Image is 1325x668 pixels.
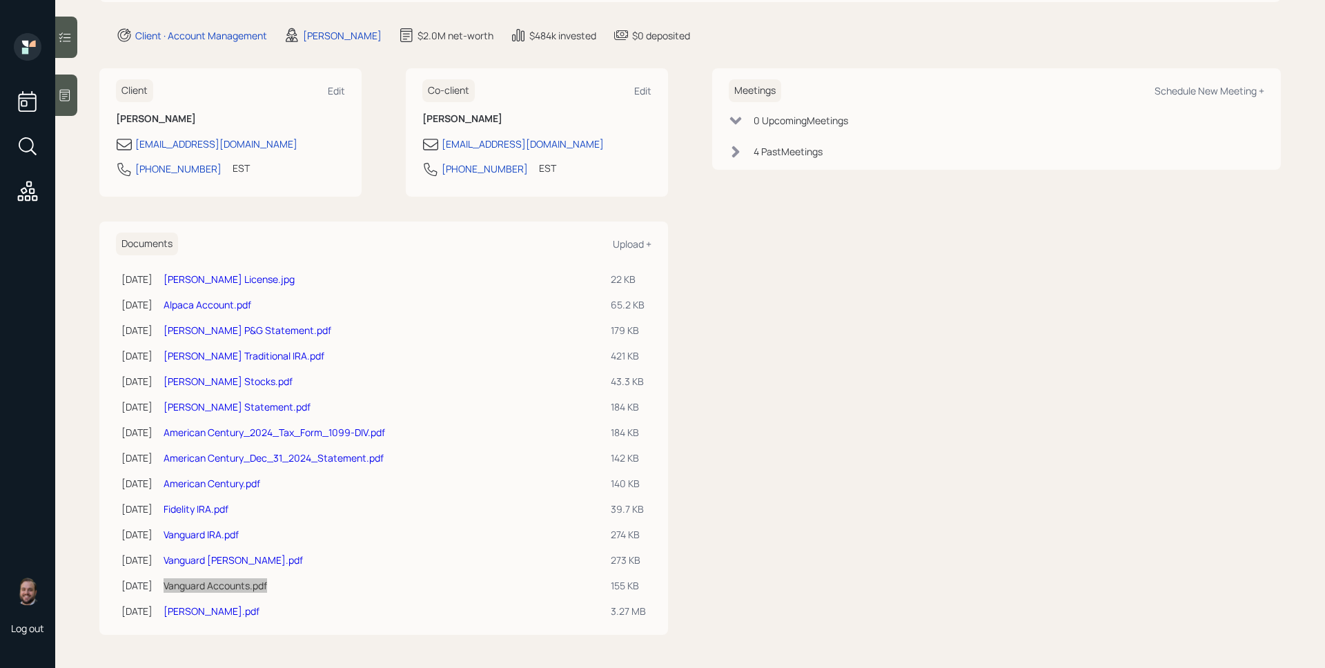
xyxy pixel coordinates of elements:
a: [PERSON_NAME] Statement.pdf [164,400,311,413]
div: 22 KB [611,272,646,286]
a: [PERSON_NAME] Stocks.pdf [164,375,293,388]
div: [EMAIL_ADDRESS][DOMAIN_NAME] [135,137,297,151]
h6: Documents [116,233,178,255]
div: [DATE] [121,502,153,516]
div: Client · Account Management [135,28,267,43]
h6: Meetings [729,79,781,102]
div: 0 Upcoming Meeting s [754,113,848,128]
div: [DATE] [121,578,153,593]
div: 3.27 MB [611,604,646,618]
div: [DATE] [121,348,153,363]
a: Fidelity IRA.pdf [164,502,228,515]
div: 155 KB [611,578,646,593]
div: EST [539,161,556,175]
h6: [PERSON_NAME] [116,113,345,125]
div: [DATE] [121,425,153,440]
div: $484k invested [529,28,596,43]
a: Vanguard Accounts.pdf [164,579,267,592]
a: American Century.pdf [164,477,260,490]
div: 184 KB [611,425,646,440]
div: Schedule New Meeting + [1155,84,1264,97]
div: Edit [328,84,345,97]
div: [PERSON_NAME] [303,28,382,43]
div: [DATE] [121,323,153,337]
a: Alpaca Account.pdf [164,298,251,311]
div: 140 KB [611,476,646,491]
div: EST [233,161,250,175]
div: 179 KB [611,323,646,337]
div: 274 KB [611,527,646,542]
div: [DATE] [121,374,153,389]
a: American Century_2024_Tax_Form_1099-DIV.pdf [164,426,385,439]
div: [DATE] [121,553,153,567]
div: 4 Past Meeting s [754,144,823,159]
img: james-distasi-headshot.png [14,578,41,605]
div: [DATE] [121,604,153,618]
div: Upload + [613,237,651,250]
div: 43.3 KB [611,374,646,389]
div: 273 KB [611,553,646,567]
a: [PERSON_NAME] Traditional IRA.pdf [164,349,324,362]
h6: Client [116,79,153,102]
div: 65.2 KB [611,297,646,312]
div: 142 KB [611,451,646,465]
div: 39.7 KB [611,502,646,516]
a: [PERSON_NAME] License.jpg [164,273,295,286]
div: [PHONE_NUMBER] [442,161,528,176]
a: American Century_Dec_31_2024_Statement.pdf [164,451,384,464]
div: [DATE] [121,527,153,542]
div: [DATE] [121,297,153,312]
h6: [PERSON_NAME] [422,113,651,125]
div: [EMAIL_ADDRESS][DOMAIN_NAME] [442,137,604,151]
h6: Co-client [422,79,475,102]
a: [PERSON_NAME] P&G Statement.pdf [164,324,331,337]
div: [PHONE_NUMBER] [135,161,222,176]
div: 421 KB [611,348,646,363]
div: [DATE] [121,400,153,414]
div: Edit [634,84,651,97]
div: Log out [11,622,44,635]
a: [PERSON_NAME].pdf [164,605,259,618]
a: Vanguard [PERSON_NAME].pdf [164,553,303,567]
div: [DATE] [121,451,153,465]
div: [DATE] [121,272,153,286]
div: 184 KB [611,400,646,414]
a: Vanguard IRA.pdf [164,528,239,541]
div: $2.0M net-worth [418,28,493,43]
div: $0 deposited [632,28,690,43]
div: [DATE] [121,476,153,491]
